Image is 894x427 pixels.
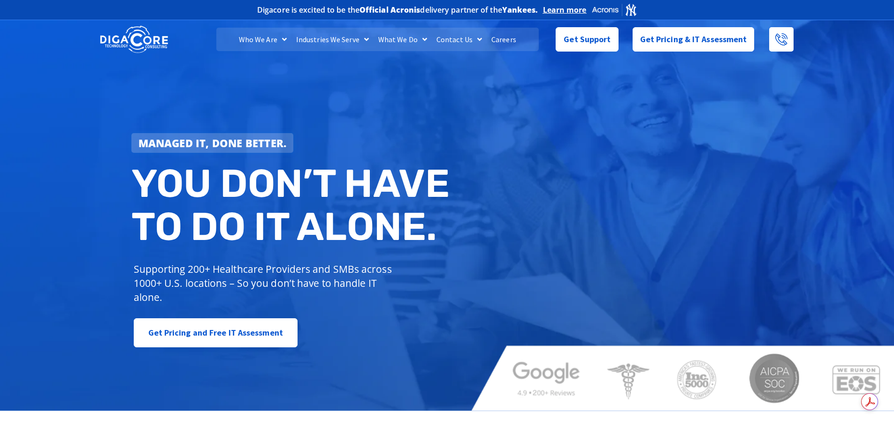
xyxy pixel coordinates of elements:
[487,28,521,51] a: Careers
[543,5,587,15] a: Learn more
[100,25,168,54] img: DigaCore Technology Consulting
[148,323,283,342] span: Get Pricing and Free IT Assessment
[432,28,487,51] a: Contact Us
[640,30,747,49] span: Get Pricing & IT Assessment
[502,5,538,15] b: Yankees.
[138,136,287,150] strong: Managed IT, done better.
[131,162,454,248] h2: You don’t have to do IT alone.
[591,3,637,16] img: Acronis
[131,133,294,153] a: Managed IT, done better.
[556,27,618,52] a: Get Support
[633,27,755,52] a: Get Pricing & IT Assessment
[134,318,298,347] a: Get Pricing and Free IT Assessment
[291,28,374,51] a: Industries We Serve
[134,262,396,304] p: Supporting 200+ Healthcare Providers and SMBs across 1000+ U.S. locations – So you don’t have to ...
[234,28,291,51] a: Who We Are
[374,28,432,51] a: What We Do
[216,28,538,51] nav: Menu
[564,30,611,49] span: Get Support
[257,6,538,14] h2: Digacore is excited to be the delivery partner of the
[359,5,420,15] b: Official Acronis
